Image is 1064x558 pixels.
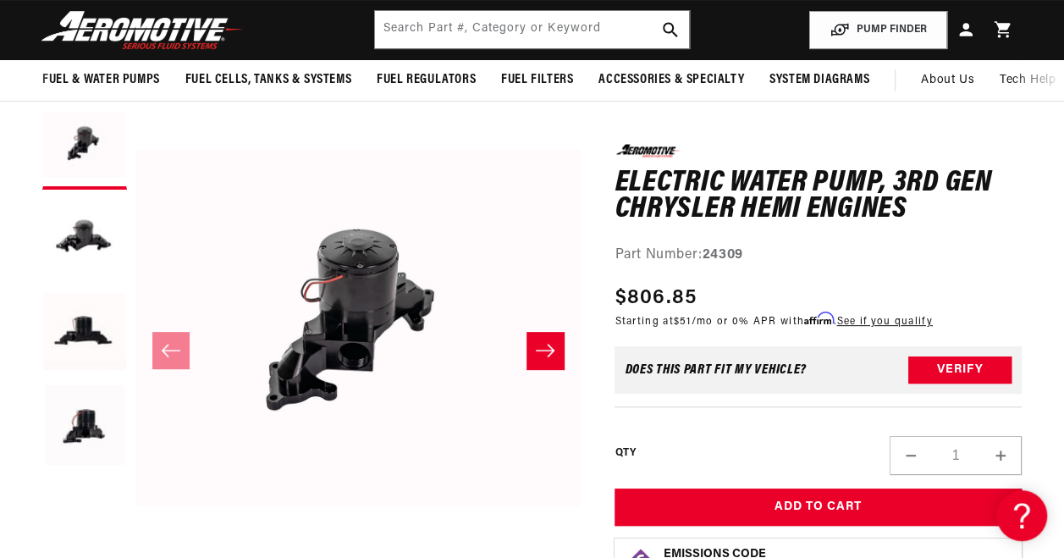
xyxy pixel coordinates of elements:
span: $51 [674,317,692,327]
summary: Fuel Regulators [364,60,488,100]
div: Part Number: [615,244,1022,266]
span: Tech Help [1000,71,1056,90]
span: Affirm [804,312,834,325]
h1: Electric Water Pump, 3rd Gen Chrysler HEMI Engines [615,169,1022,223]
img: Aeromotive [36,10,248,50]
span: About Us [921,74,974,86]
a: About Us [908,60,987,101]
span: Fuel & Water Pumps [42,71,160,89]
div: Does This part fit My vehicle? [625,363,807,377]
summary: Fuel Cells, Tanks & Systems [173,60,364,100]
label: QTY [615,445,636,460]
input: Search by Part Number, Category or Keyword [375,11,688,48]
button: Verify [908,356,1012,384]
button: Add to Cart [615,489,1022,527]
span: $806.85 [615,283,697,313]
span: System Diagrams [769,71,869,89]
button: Slide left [152,332,190,369]
summary: Accessories & Specialty [586,60,757,100]
button: Load image 2 in gallery view [42,198,127,283]
summary: System Diagrams [757,60,882,100]
button: Load image 3 in gallery view [42,291,127,376]
button: Slide right [526,332,564,369]
summary: Fuel Filters [488,60,586,100]
span: Fuel Cells, Tanks & Systems [185,71,351,89]
button: PUMP FINDER [809,11,947,49]
strong: 24309 [703,247,743,261]
button: search button [652,11,689,48]
span: Fuel Filters [501,71,573,89]
a: See if you qualify - Learn more about Affirm Financing (opens in modal) [836,317,932,327]
button: Load image 4 in gallery view [42,384,127,469]
span: Fuel Regulators [377,71,476,89]
summary: Fuel & Water Pumps [30,60,173,100]
p: Starting at /mo or 0% APR with . [615,313,932,329]
button: Load image 1 in gallery view [42,105,127,190]
span: Accessories & Specialty [598,71,744,89]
